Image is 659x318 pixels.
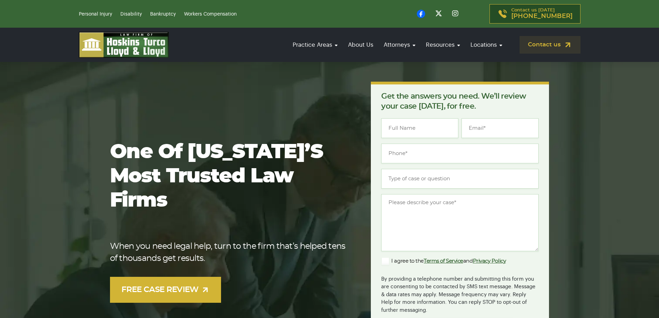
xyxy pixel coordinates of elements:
a: Terms of Service [424,258,463,264]
a: Locations [467,35,506,55]
a: About Us [345,35,377,55]
a: Workers Compensation [184,12,237,17]
a: Personal Injury [79,12,112,17]
a: Privacy Policy [473,258,506,264]
img: logo [79,32,169,58]
a: Contact us [520,36,580,54]
h1: One of [US_STATE]’s most trusted law firms [110,140,349,213]
a: FREE CASE REVIEW [110,277,221,303]
a: Practice Areas [289,35,341,55]
p: Get the answers you need. We’ll review your case [DATE], for free. [381,91,539,111]
input: Full Name [381,118,458,138]
span: [PHONE_NUMBER] [511,13,573,20]
a: Contact us [DATE][PHONE_NUMBER] [489,4,580,24]
input: Phone* [381,144,539,163]
p: When you need legal help, turn to the firm that’s helped tens of thousands get results. [110,240,349,265]
a: Resources [422,35,464,55]
img: arrow-up-right-light.svg [201,285,210,294]
div: By providing a telephone number and submitting this form you are consenting to be contacted by SM... [381,271,539,315]
input: Email* [461,118,539,138]
label: I agree to the and [381,257,506,265]
a: Bankruptcy [150,12,176,17]
a: Disability [120,12,142,17]
p: Contact us [DATE] [511,8,573,20]
a: Attorneys [380,35,419,55]
input: Type of case or question [381,169,539,189]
